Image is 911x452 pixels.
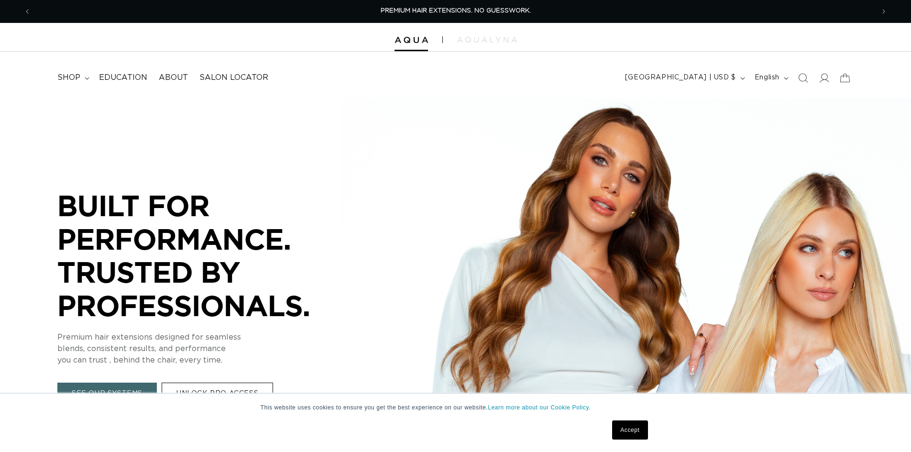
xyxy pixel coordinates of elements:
a: Accept [612,420,648,440]
p: you can trust , behind the chair, every time. [57,355,344,366]
a: Learn more about our Cookie Policy. [488,404,591,411]
span: English [755,73,779,83]
span: About [159,73,188,83]
summary: shop [52,67,93,88]
span: PREMIUM HAIR EXTENSIONS. NO GUESSWORK. [381,8,531,14]
button: English [749,69,792,87]
a: Salon Locator [194,67,274,88]
p: BUILT FOR PERFORMANCE. TRUSTED BY PROFESSIONALS. [57,189,344,322]
button: Next announcement [873,2,894,21]
a: UNLOCK PRO ACCESS [162,383,273,406]
p: Premium hair extensions designed for seamless [57,332,344,343]
p: This website uses cookies to ensure you get the best experience on our website. [261,403,651,412]
img: Aqua Hair Extensions [395,37,428,44]
a: Education [93,67,153,88]
img: aqualyna.com [457,37,517,43]
p: blends, consistent results, and performance [57,343,344,355]
span: Education [99,73,147,83]
span: Salon Locator [199,73,268,83]
summary: Search [792,67,813,88]
button: [GEOGRAPHIC_DATA] | USD $ [619,69,749,87]
a: SEE OUR SYSTEMS [57,383,157,406]
span: [GEOGRAPHIC_DATA] | USD $ [625,73,736,83]
a: About [153,67,194,88]
span: shop [57,73,80,83]
button: Previous announcement [17,2,38,21]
